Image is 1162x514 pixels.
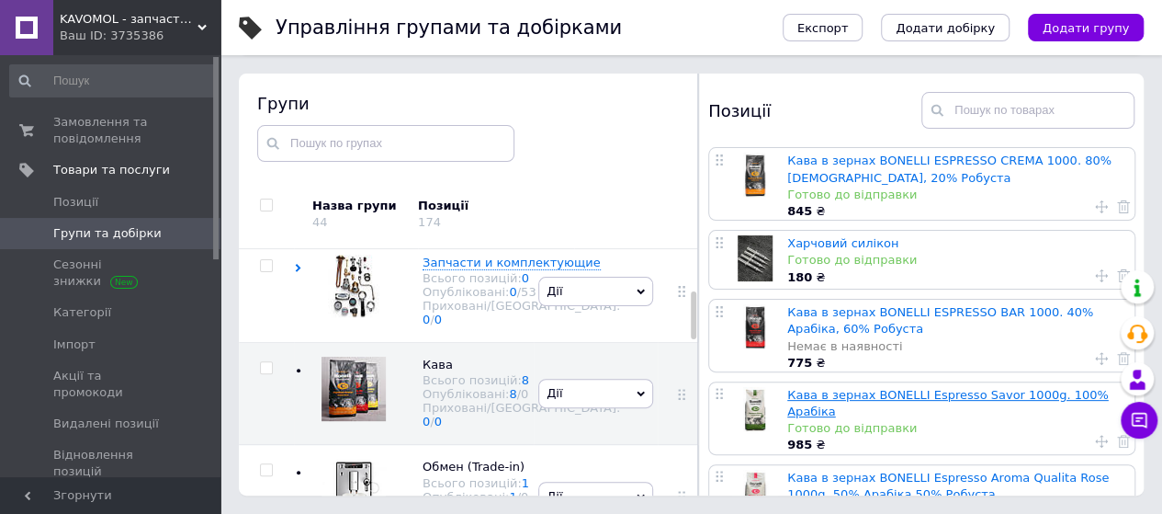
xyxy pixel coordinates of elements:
[787,252,1125,268] div: Готово до відправки
[423,387,620,401] div: Опубліковані:
[517,387,529,401] span: /
[787,270,812,284] b: 180
[787,471,1109,501] a: Кава в зернах BONELLI Espresso Aroma Qualita Rose 1000g, 50% Арабіка 50% Робуста
[1117,432,1130,449] a: Видалити товар
[53,368,170,401] span: Акції та промокоди
[787,269,1125,286] div: ₴
[787,338,1125,355] div: Немає в наявності
[53,416,159,432] span: Видалені позиції
[547,386,562,400] span: Дії
[522,476,529,490] a: 1
[787,204,812,218] b: 845
[509,285,516,299] a: 0
[312,198,404,214] div: Назва групи
[787,388,1109,418] a: Кава в зернах BONELLI Espresso Savor 1000g. 100% Арабіка
[1028,14,1144,41] button: Додати групу
[521,285,536,299] div: 53
[787,438,812,451] b: 985
[53,257,170,290] span: Сезонні знижки
[881,14,1010,41] button: Додати добірку
[509,490,516,504] a: 1
[257,92,680,115] div: Групи
[53,114,170,147] span: Замовлення та повідомлення
[787,203,1125,220] div: ₴
[9,64,217,97] input: Пошук
[783,14,863,41] button: Експорт
[423,285,620,299] div: Опубліковані:
[312,215,328,229] div: 44
[276,17,622,39] h1: Управління групами та добірками
[787,355,1125,371] div: ₴
[521,387,528,401] div: 0
[547,284,562,298] span: Дії
[53,194,98,211] span: Позиції
[423,460,525,474] span: Обмен (Trade-in)
[423,271,620,285] div: Всього позицій:
[517,490,529,504] span: /
[423,373,620,387] div: Всього позицій:
[522,373,529,387] a: 8
[430,313,442,326] span: /
[322,357,386,421] img: Кава
[1043,21,1129,35] span: Додати групу
[517,285,536,299] span: /
[60,28,220,44] div: Ваш ID: 3735386
[896,21,995,35] span: Додати добірку
[53,225,162,242] span: Групи та добірки
[60,11,197,28] span: KAVOMOL - запчастини та комплектуючі
[521,490,528,504] div: 0
[787,356,812,370] b: 775
[1121,402,1157,439] button: Чат з покупцем
[509,387,516,401] a: 8
[53,162,170,178] span: Товари та послуги
[787,420,1125,437] div: Готово до відправки
[423,490,620,504] div: Опубліковані:
[787,187,1125,203] div: Готово до відправки
[797,21,849,35] span: Експорт
[328,255,380,317] img: Запчасти и комплектующие
[708,92,921,129] div: Позиції
[434,313,442,326] a: 0
[1117,268,1130,284] a: Видалити товар
[423,358,453,371] span: Кава
[257,125,514,162] input: Пошук по групах
[522,271,529,285] a: 0
[1117,199,1130,215] a: Видалити товар
[787,305,1093,336] a: Кава в зернах BONELLI ESPRESSO BAR 1000. 40% Арабіка, 60% Робуста
[547,489,562,503] span: Дії
[1117,350,1130,367] a: Видалити товар
[418,215,441,229] div: 174
[418,198,574,214] div: Позиції
[921,92,1134,129] input: Пошук по товарах
[53,304,111,321] span: Категорії
[423,401,620,428] div: Приховані/[GEOGRAPHIC_DATA]:
[423,313,430,326] a: 0
[423,415,430,428] a: 0
[787,154,1111,184] a: Кава в зернах BONELLI ESPRESSO CREMA 1000. 80% [DEMOGRAPHIC_DATA], 20% Робуста
[53,337,96,353] span: Імпорт
[787,437,1125,453] div: ₴
[423,256,601,269] span: Запчасти и комплектующие
[53,447,170,480] span: Відновлення позицій
[787,236,898,250] a: Харчовий силікон
[430,415,442,428] span: /
[423,476,620,490] div: Всього позицій:
[434,415,442,428] a: 0
[423,299,620,326] div: Приховані/[GEOGRAPHIC_DATA]:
